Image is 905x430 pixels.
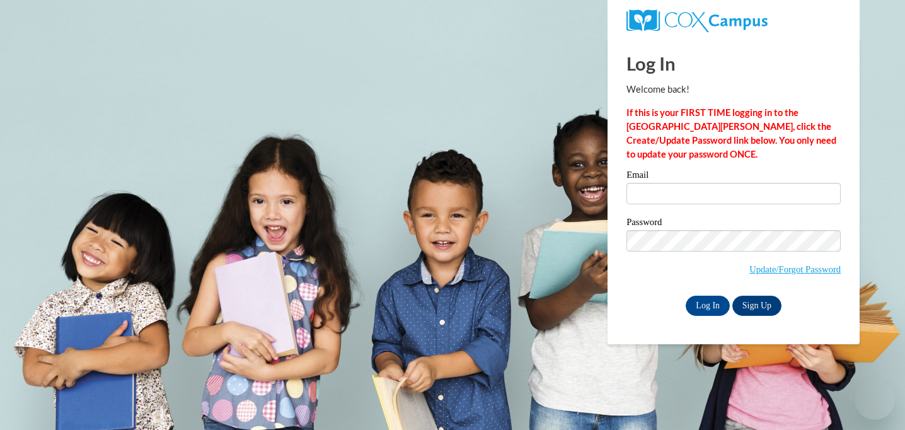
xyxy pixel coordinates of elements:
input: Log In [686,296,730,316]
img: COX Campus [626,9,768,32]
a: Sign Up [732,296,781,316]
p: Welcome back! [626,83,841,96]
h1: Log In [626,50,841,76]
iframe: Button to launch messaging window [855,380,895,420]
a: Update/Forgot Password [749,264,841,274]
strong: If this is your FIRST TIME logging in to the [GEOGRAPHIC_DATA][PERSON_NAME], click the Create/Upd... [626,107,836,160]
label: Email [626,170,841,183]
a: COX Campus [626,9,841,32]
label: Password [626,218,841,230]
